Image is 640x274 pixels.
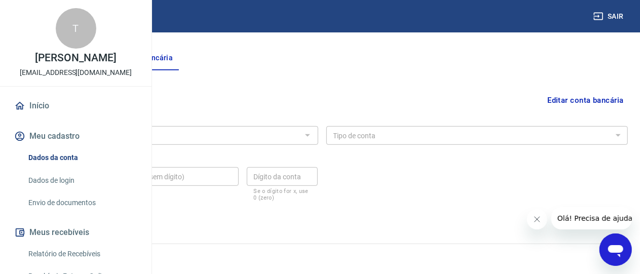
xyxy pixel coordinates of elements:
[24,147,139,168] a: Dados da conta
[599,233,632,266] iframe: Botão para abrir a janela de mensagens
[24,244,139,264] a: Relatório de Recebíveis
[35,53,116,63] p: [PERSON_NAME]
[24,170,139,191] a: Dados de login
[543,91,628,110] button: Editar conta bancária
[527,209,547,229] iframe: Fechar mensagem
[24,252,616,263] p: 2025 ©
[551,207,632,229] iframe: Mensagem da empresa
[56,8,96,49] div: T
[12,221,139,244] button: Meus recebíveis
[591,7,628,26] button: Sair
[20,67,132,78] p: [EMAIL_ADDRESS][DOMAIN_NAME]
[254,188,311,201] p: Se o dígito for x, use 0 (zero)
[24,192,139,213] a: Envio de documentos
[12,125,139,147] button: Meu cadastro
[12,95,139,117] a: Início
[6,7,85,15] span: Olá! Precisa de ajuda?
